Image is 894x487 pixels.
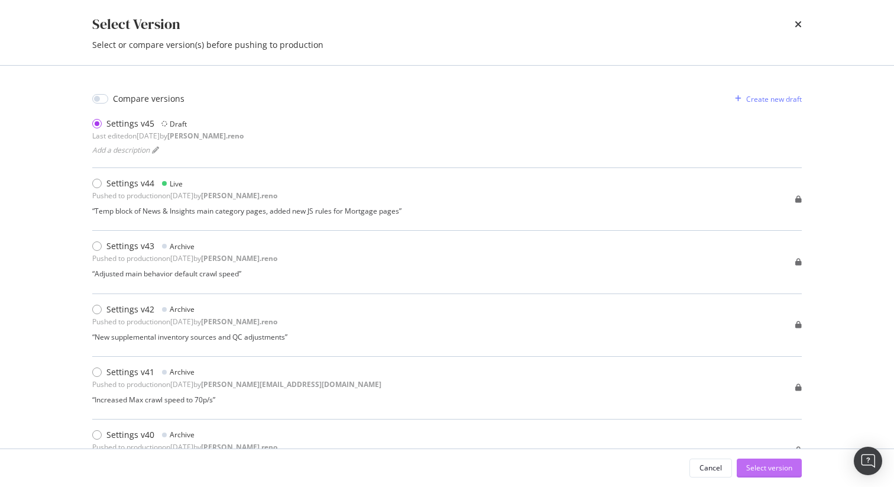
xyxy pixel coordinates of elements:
[170,241,195,251] div: Archive
[170,367,195,377] div: Archive
[106,429,154,441] div: Settings v40
[106,118,154,130] div: Settings v45
[92,379,381,389] div: Pushed to production on [DATE] by
[92,191,277,201] div: Pushed to production on [DATE] by
[170,430,195,440] div: Archive
[92,39,802,51] div: Select or compare version(s) before pushing to production
[201,317,277,327] b: [PERSON_NAME].reno
[92,395,381,405] div: “ Increased Max crawl speed to 70p/s ”
[106,240,154,252] div: Settings v43
[737,459,802,478] button: Select version
[170,119,187,129] div: Draft
[92,332,287,342] div: “ New supplemental inventory sources and QC adjustments ”
[746,463,792,473] div: Select version
[92,14,180,34] div: Select Version
[730,89,802,108] button: Create new draft
[170,304,195,314] div: Archive
[854,447,882,475] div: Open Intercom Messenger
[699,463,722,473] div: Cancel
[689,459,732,478] button: Cancel
[106,304,154,315] div: Settings v42
[92,269,277,279] div: “ Adjusted main behavior default crawl speed ”
[92,206,401,216] div: “ Temp block of News & Insights main category pages, added new JS rules for Mortgage pages ”
[201,442,277,452] b: [PERSON_NAME].reno
[201,253,277,263] b: [PERSON_NAME].reno
[92,317,277,327] div: Pushed to production on [DATE] by
[201,379,381,389] b: [PERSON_NAME][EMAIL_ADDRESS][DOMAIN_NAME]
[795,14,802,34] div: times
[106,366,154,378] div: Settings v41
[201,191,277,201] b: [PERSON_NAME].reno
[746,94,802,104] div: Create new draft
[92,131,244,141] div: Last edited on [DATE] by
[170,179,183,189] div: Live
[167,131,244,141] b: [PERSON_NAME].reno
[106,178,154,189] div: Settings v44
[92,145,150,155] span: Add a description
[113,93,184,105] div: Compare versions
[92,442,277,452] div: Pushed to production on [DATE] by
[92,253,277,263] div: Pushed to production on [DATE] by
